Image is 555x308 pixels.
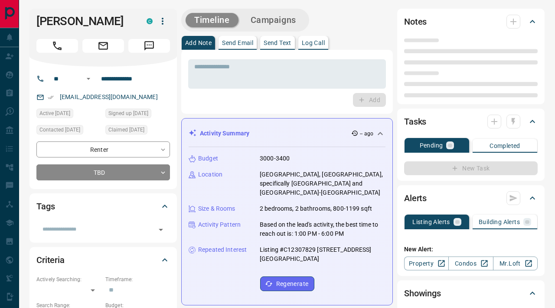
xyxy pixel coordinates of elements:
h2: Alerts [404,191,427,205]
h2: Criteria [36,253,65,267]
div: Sun Aug 10 2025 [36,109,101,121]
span: Message [128,39,170,53]
span: Email [82,39,124,53]
div: Wed Jun 25 2025 [36,125,101,137]
button: Open [155,224,167,236]
h1: [PERSON_NAME] [36,14,134,28]
button: Regenerate [260,276,314,291]
a: [EMAIL_ADDRESS][DOMAIN_NAME] [60,93,158,100]
p: Activity Pattern [198,220,241,229]
p: Completed [490,143,520,149]
span: Contacted [DATE] [39,125,80,134]
p: [GEOGRAPHIC_DATA], [GEOGRAPHIC_DATA], specifically [GEOGRAPHIC_DATA] and [GEOGRAPHIC_DATA]-[GEOGR... [260,170,385,197]
h2: Tags [36,199,55,213]
p: Add Note [185,40,212,46]
p: Log Call [302,40,325,46]
button: Campaigns [242,13,305,27]
a: Property [404,257,449,270]
p: Based on the lead's activity, the best time to reach out is: 1:00 PM - 6:00 PM [260,220,385,238]
span: Claimed [DATE] [108,125,144,134]
h2: Notes [404,15,427,29]
div: Tags [36,196,170,217]
div: Showings [404,283,538,304]
span: Call [36,39,78,53]
p: Timeframe: [105,276,170,283]
p: Listing #C12307829 [STREET_ADDRESS][GEOGRAPHIC_DATA] [260,245,385,263]
div: Tue Jun 24 2025 [105,109,170,121]
h2: Showings [404,286,441,300]
div: TBD [36,164,170,180]
button: Timeline [186,13,238,27]
p: Actively Searching: [36,276,101,283]
span: Signed up [DATE] [108,109,148,118]
div: Criteria [36,250,170,270]
button: Open [83,74,94,84]
div: condos.ca [147,18,153,24]
p: Send Text [264,40,291,46]
p: Building Alerts [479,219,520,225]
a: Condos [448,257,493,270]
p: -- ago [360,130,373,138]
p: Send Email [222,40,253,46]
div: Tasks [404,111,538,132]
p: Size & Rooms [198,204,235,213]
a: Mr.Loft [493,257,538,270]
p: Pending [420,142,443,148]
p: New Alert: [404,245,538,254]
h2: Tasks [404,115,426,128]
div: Tue Jun 24 2025 [105,125,170,137]
div: Notes [404,11,538,32]
div: Activity Summary-- ago [189,125,385,141]
p: 3000-3400 [260,154,290,163]
p: Activity Summary [200,129,249,138]
span: Active [DATE] [39,109,70,118]
p: 2 bedrooms, 2 bathrooms, 800-1199 sqft [260,204,372,213]
svg: Email Verified [48,94,54,100]
p: Repeated Interest [198,245,247,254]
div: Alerts [404,188,538,209]
p: Budget [198,154,218,163]
div: Renter [36,141,170,157]
p: Listing Alerts [412,219,450,225]
p: Location [198,170,222,179]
